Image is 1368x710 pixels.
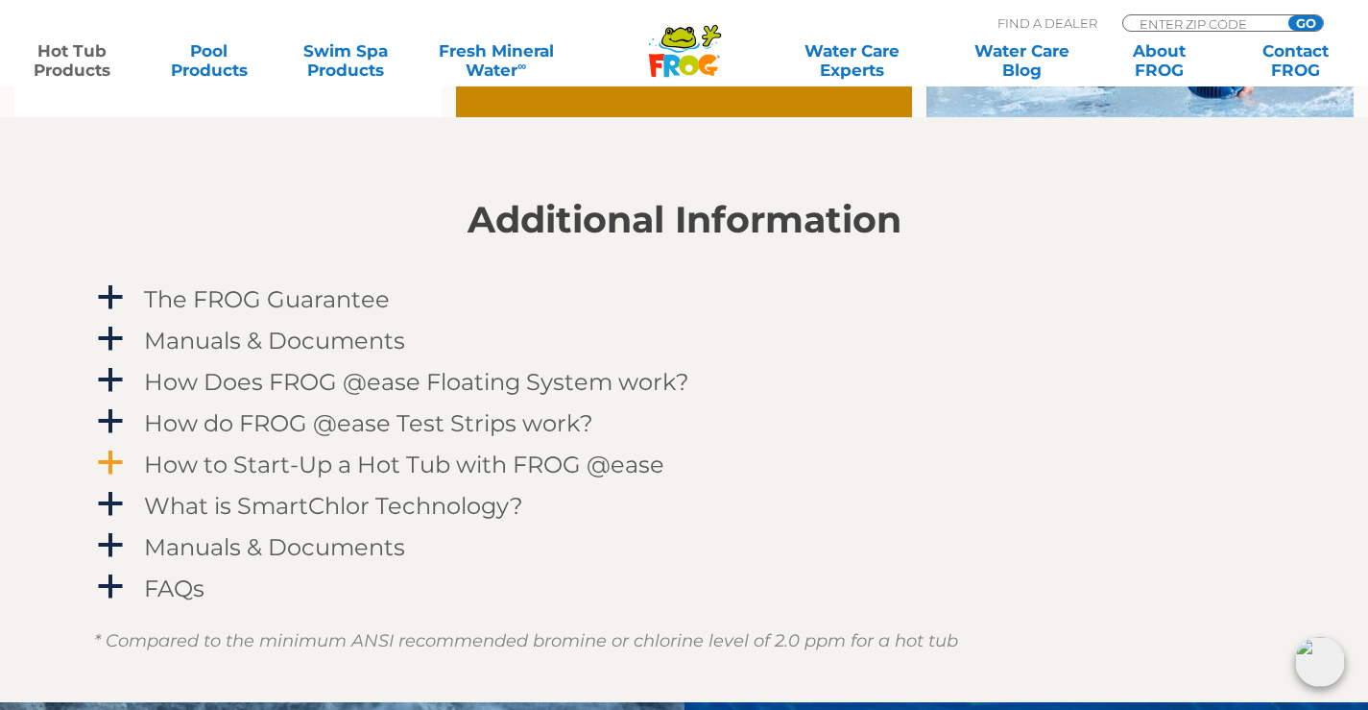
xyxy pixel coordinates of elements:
h4: How do FROG @ease Test Strips work? [144,410,593,436]
a: a Manuals & Documents [94,529,1275,565]
a: a FAQs [94,571,1275,606]
input: Zip Code Form [1138,15,1267,32]
a: PoolProducts [156,41,262,80]
h4: The FROG Guarantee [144,286,390,312]
span: a [96,325,125,354]
a: ContactFROG [1242,41,1349,80]
input: GO [1288,15,1323,31]
a: a How to Start-Up a Hot Tub with FROG @ease [94,447,1275,482]
a: Fresh MineralWater∞ [429,41,563,80]
a: Swim SpaProducts [293,41,399,80]
a: Water CareExperts [766,41,939,80]
h4: Manuals & Documents [144,534,405,560]
a: a How do FROG @ease Test Strips work? [94,405,1275,441]
p: Find A Dealer [997,14,1097,32]
a: a Manuals & Documents [94,323,1275,358]
h4: How to Start-Up a Hot Tub with FROG @ease [144,452,664,477]
h4: What is SmartChlor Technology? [144,493,523,519]
span: a [96,283,125,312]
h4: Manuals & Documents [144,328,405,354]
a: Hot TubProducts [19,41,126,80]
a: Water CareBlog [969,41,1075,80]
h4: How Does FROG @ease Floating System work? [144,369,689,395]
span: a [96,490,125,519]
a: a How Does FROG @ease Floating System work? [94,364,1275,400]
a: a What is SmartChlor Technology? [94,488,1275,524]
h2: Additional Information [94,199,1275,241]
em: * Compared to the minimum ANSI recommended bromine or chlorine level of 2.0 ppm for a hot tub [94,630,958,651]
sup: ∞ [517,59,526,73]
span: a [96,366,125,395]
a: AboutFROG [1106,41,1212,80]
a: a The FROG Guarantee [94,282,1275,317]
img: openIcon [1295,637,1345,687]
span: a [96,573,125,601]
span: a [96,449,125,477]
span: a [96,407,125,436]
span: a [96,531,125,560]
h4: FAQs [144,575,204,601]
